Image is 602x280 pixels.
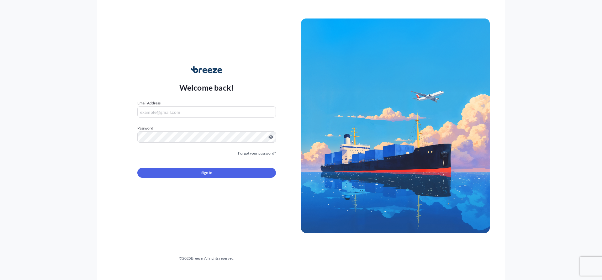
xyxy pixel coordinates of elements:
[112,255,301,262] div: © 2025 Breeze. All rights reserved.
[201,170,212,176] span: Sign In
[137,168,276,178] button: Sign In
[137,106,276,118] input: example@gmail.com
[137,100,161,106] label: Email Address
[238,150,276,156] a: Forgot your password?
[179,82,234,92] p: Welcome back!
[268,135,273,140] button: Show password
[137,125,276,131] label: Password
[301,18,490,233] img: Ship illustration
